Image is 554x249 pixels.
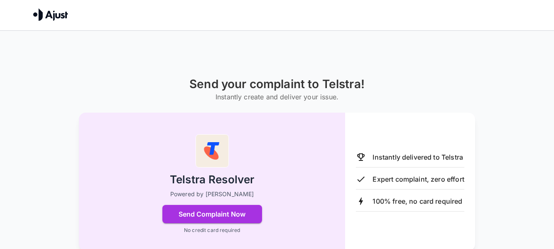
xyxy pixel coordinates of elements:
img: Telstra [196,134,229,168]
p: Instantly delivered to Telstra [373,152,463,162]
button: Send Complaint Now [162,205,262,223]
h1: Send your complaint to Telstra! [189,77,365,91]
h2: Telstra Resolver [170,173,254,187]
h6: Instantly create and deliver your issue. [189,91,365,103]
p: No credit card required [184,227,240,234]
p: Powered by [PERSON_NAME] [170,190,254,198]
p: Expert complaint, zero effort [373,174,464,184]
p: 100% free, no card required [373,196,462,206]
img: Ajust [33,8,68,21]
